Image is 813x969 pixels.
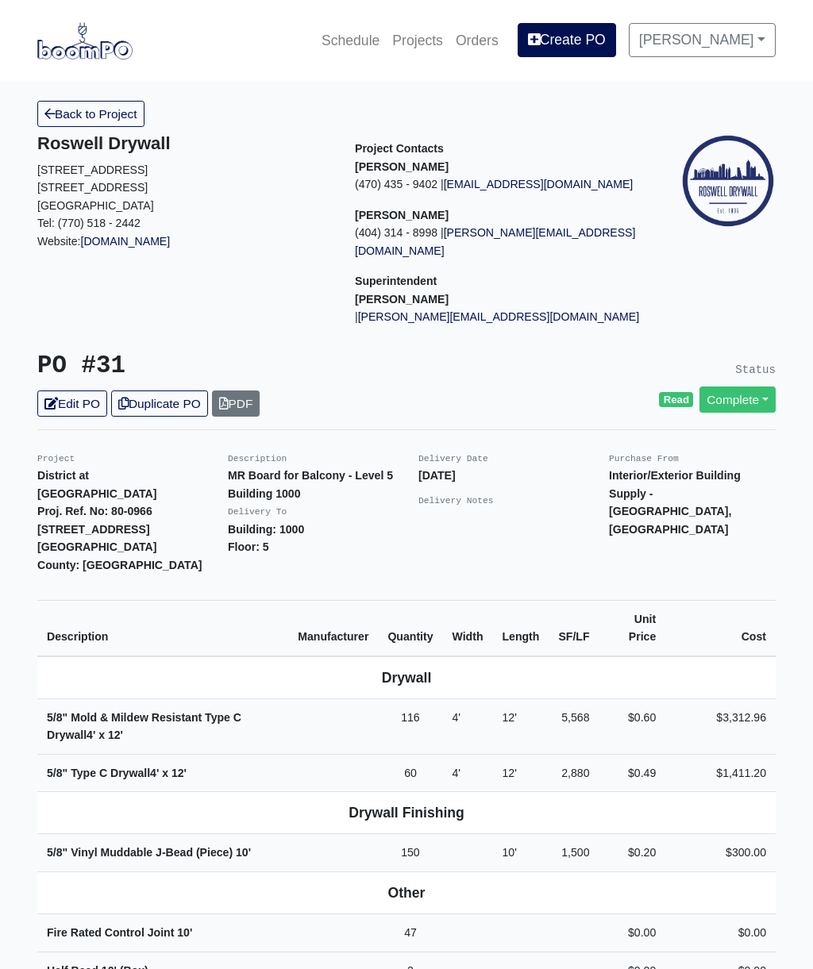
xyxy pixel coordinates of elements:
strong: District at [GEOGRAPHIC_DATA] [37,469,156,500]
h5: Roswell Drywall [37,133,331,154]
td: $300.00 [665,834,776,872]
strong: [PERSON_NAME] [355,209,449,221]
td: $0.00 [665,914,776,952]
b: Other [388,885,426,901]
strong: [PERSON_NAME] [355,293,449,306]
strong: 5/8" Mold & Mildew Resistant Type C Drywall [47,711,241,742]
p: (404) 314 - 8998 | [355,224,649,260]
td: 150 [378,834,442,872]
span: 4' [87,729,95,741]
th: Cost [665,600,776,656]
small: Delivery Notes [418,496,494,506]
strong: Fire Rated Control Joint 10' [47,926,192,939]
span: 4' [453,711,461,724]
small: Description [228,454,287,463]
td: 116 [378,698,442,754]
b: Drywall [382,670,432,686]
td: 47 [378,914,442,952]
small: Project [37,454,75,463]
td: 1,500 [549,834,599,872]
td: $3,312.96 [665,698,776,754]
a: Back to Project [37,101,144,127]
p: Interior/Exterior Building Supply - [GEOGRAPHIC_DATA], [GEOGRAPHIC_DATA] [609,467,776,538]
small: Purchase From [609,454,679,463]
span: Read [659,392,693,408]
a: Edit PO [37,390,107,417]
th: Manufacturer [288,600,378,656]
strong: 5/8" Vinyl Muddable J-Bead (Piece) [47,846,251,859]
p: [STREET_ADDRESS] [37,179,331,197]
strong: MR Board for Balcony - Level 5 Building 1000 [228,469,393,500]
span: x [98,729,105,741]
small: Delivery To [228,507,287,517]
th: Unit Price [599,600,666,656]
a: [EMAIL_ADDRESS][DOMAIN_NAME] [444,178,634,190]
span: Project Contacts [355,142,444,155]
strong: Building: 1000 [228,523,304,536]
b: Drywall Finishing [349,805,464,821]
h3: PO #31 [37,352,395,381]
td: $0.00 [599,914,666,952]
a: Orders [449,23,505,58]
p: (470) 435 - 9402 | [355,175,649,194]
td: $0.49 [599,754,666,792]
td: $1,411.20 [665,754,776,792]
td: $0.20 [599,834,666,872]
span: x [162,767,168,779]
td: $0.60 [599,698,666,754]
strong: Proj. Ref. No: 80-0966 [37,505,152,517]
a: Duplicate PO [111,390,208,417]
div: Website: [37,133,331,250]
td: 2,880 [549,754,599,792]
span: 12' [502,711,516,724]
span: 4' [453,767,461,779]
small: Delivery Date [418,454,488,463]
a: [DOMAIN_NAME] [81,235,171,248]
p: | [355,308,649,326]
span: 12' [108,729,123,741]
small: Status [735,363,776,376]
span: 10' [236,846,251,859]
td: 5,568 [549,698,599,754]
a: [PERSON_NAME] [629,23,776,56]
span: 10' [502,846,516,859]
th: Quantity [378,600,442,656]
p: Tel: (770) 518 - 2442 [37,214,331,233]
a: PDF [212,390,260,417]
th: Description [37,600,288,656]
th: Length [492,600,549,656]
span: 4' [150,767,159,779]
img: boomPO [37,22,133,59]
strong: County: [GEOGRAPHIC_DATA] [37,559,202,571]
strong: [STREET_ADDRESS] [37,523,150,536]
span: 12' [502,767,516,779]
a: Schedule [315,23,386,58]
td: 60 [378,754,442,792]
a: Complete [699,386,776,413]
span: Superintendent [355,275,437,287]
p: [GEOGRAPHIC_DATA] [37,197,331,215]
a: Create PO [518,23,616,56]
strong: [DATE] [418,469,456,482]
a: Projects [386,23,449,58]
strong: [PERSON_NAME] [355,160,449,173]
th: Width [443,600,493,656]
strong: Floor: 5 [228,540,269,553]
a: [PERSON_NAME][EMAIL_ADDRESS][DOMAIN_NAME] [355,226,635,257]
strong: [GEOGRAPHIC_DATA] [37,540,156,553]
a: [PERSON_NAME][EMAIL_ADDRESS][DOMAIN_NAME] [358,310,639,323]
span: 12' [171,767,187,779]
th: SF/LF [549,600,599,656]
p: [STREET_ADDRESS] [37,161,331,179]
strong: 5/8" Type C Drywall [47,767,187,779]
